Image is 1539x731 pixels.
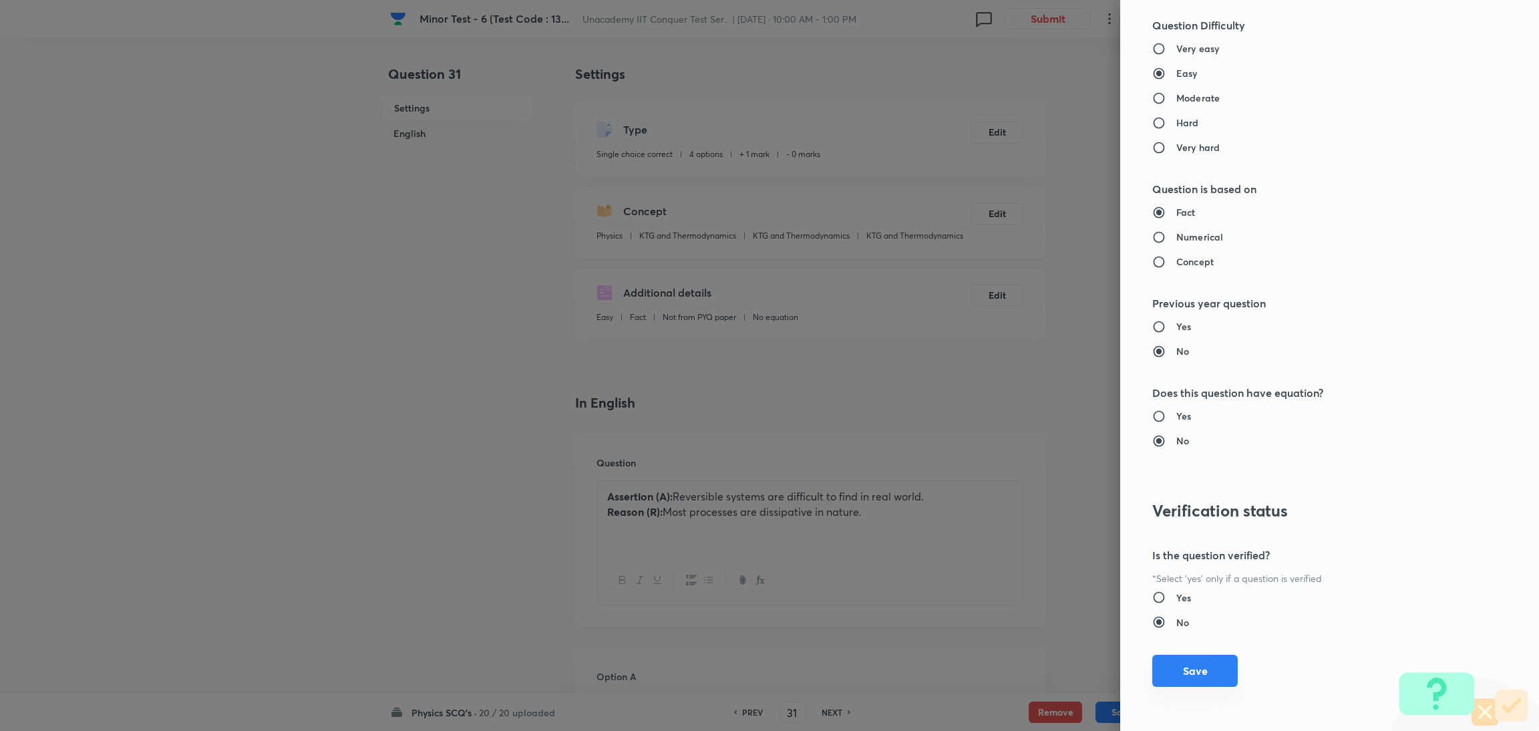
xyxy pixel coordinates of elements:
[1152,655,1238,687] button: Save
[1176,615,1189,629] h6: No
[1176,116,1199,130] h6: Hard
[1176,66,1198,80] h6: Easy
[1176,41,1219,55] h6: Very easy
[1176,205,1196,219] h6: Fact
[1176,91,1220,105] h6: Moderate
[1176,140,1220,154] h6: Very hard
[1152,501,1462,521] h3: Verification status
[1176,591,1191,605] h6: Yes
[1176,230,1223,244] h6: Numerical
[1152,181,1462,197] h5: Question is based on
[1176,255,1214,269] h6: Concept
[1152,295,1462,311] h5: Previous year question
[1152,571,1462,585] p: *Select 'yes' only if a question is verified
[1176,409,1191,423] h6: Yes
[1152,17,1462,33] h5: Question Difficulty
[1176,344,1189,358] h6: No
[1152,547,1462,563] h5: Is the question verified?
[1176,434,1189,448] h6: No
[1152,385,1462,401] h5: Does this question have equation?
[1176,319,1191,333] h6: Yes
